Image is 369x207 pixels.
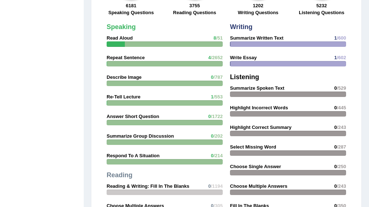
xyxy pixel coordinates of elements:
strong: Summarize Group Discussion [107,133,174,139]
span: 0 [208,183,211,189]
span: /1194 [211,183,223,189]
span: 1 [211,94,213,100]
span: /51 [216,35,223,41]
strong: Respond To A Situation [107,153,159,158]
strong: Choose Single Answer [230,164,281,169]
span: 0 [334,183,337,189]
span: /529 [337,85,346,91]
strong: 5232 [316,3,327,8]
strong: Write Essay [230,55,257,60]
span: /250 [337,164,346,169]
span: 0 [334,164,337,169]
strong: Summarize Written Text [230,35,283,41]
span: /1722 [211,114,223,119]
strong: Highlight Correct Summary [230,125,291,130]
span: 0 [211,74,213,80]
strong: Describe Image [107,74,142,80]
strong: Reading [107,171,132,179]
strong: Summarize Spoken Text [230,85,284,91]
span: /600 [337,35,346,41]
label: Reading Questions [173,9,216,16]
strong: 1202 [253,3,263,8]
span: /287 [337,144,346,150]
span: 0 [208,114,211,119]
span: /2652 [211,55,223,60]
span: /553 [214,94,223,100]
span: /243 [337,125,346,130]
strong: Read Aloud [107,35,133,41]
strong: Choose Multiple Answers [230,183,287,189]
span: 0 [211,153,213,158]
span: 0 [334,125,337,130]
strong: Listening [230,73,259,81]
span: 8 [214,35,216,41]
strong: 3755 [189,3,200,8]
span: /787 [214,74,223,80]
span: 0 [334,105,337,110]
strong: Highlight Incorrect Words [230,105,288,110]
strong: Select Missing Word [230,144,276,150]
strong: Reading & Writing: Fill In The Blanks [107,183,189,189]
strong: 6181 [126,3,136,8]
span: 0 [211,133,213,139]
span: 1 [334,55,337,60]
span: 4 [208,55,211,60]
span: /445 [337,105,346,110]
strong: Repeat Sentence [107,55,145,60]
span: /214 [214,153,223,158]
span: /202 [214,133,223,139]
span: /243 [337,183,346,189]
strong: Re-Tell Lecture [107,94,140,100]
label: Listening Questions [299,9,344,16]
strong: Speaking [107,23,136,31]
span: 1 [334,35,337,41]
strong: Answer Short Question [107,114,159,119]
label: Writing Questions [238,9,278,16]
span: 0 [334,144,337,150]
strong: Writing [230,23,253,31]
span: 0 [334,85,337,91]
span: /602 [337,55,346,60]
label: Speaking Questions [108,9,154,16]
